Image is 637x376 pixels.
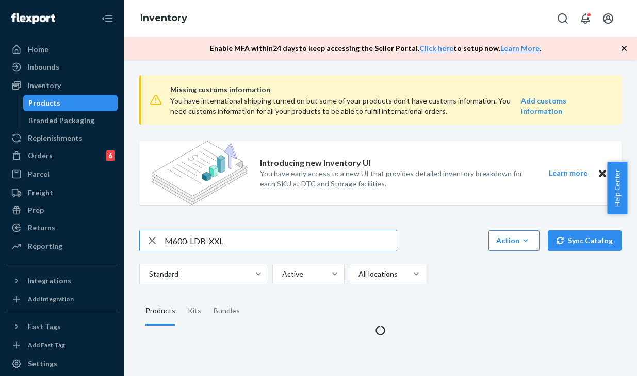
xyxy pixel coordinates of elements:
a: Add Integration [6,293,118,305]
div: Products [28,98,60,108]
input: Standard [148,269,149,279]
div: Add Fast Tag [28,340,65,349]
input: Active [281,269,282,279]
a: Reporting [6,238,118,254]
button: Help Center [607,162,627,214]
button: Learn more [542,167,594,180]
span: Missing customs information [170,83,609,96]
div: Freight [28,187,53,198]
a: Inventory [6,77,118,94]
img: Flexport logo [11,13,55,24]
a: Click here [419,44,453,53]
a: Add customs information [521,96,609,116]
a: Inventory [140,12,187,24]
a: Inbounds [6,59,118,75]
div: 6 [106,150,115,161]
div: Returns [28,223,55,233]
button: Close [596,167,609,180]
a: Settings [6,355,118,372]
div: Inventory [28,80,61,91]
a: Orders6 [6,147,118,164]
img: new-reports-banner-icon.82668bd98b6a51aee86340f2a7b77ae3.png [152,141,248,205]
div: Orders [28,150,53,161]
div: Products [145,297,175,326]
a: Replenishments [6,130,118,146]
div: Inbounds [28,62,59,72]
ol: breadcrumbs [132,4,195,33]
button: Close Navigation [97,8,118,29]
a: Freight [6,184,118,201]
div: Bundles [214,297,240,326]
input: Search inventory by name or sku [165,230,397,251]
button: Fast Tags [6,318,118,335]
a: Returns [6,219,118,236]
a: Prep [6,202,118,218]
div: Add Integration [28,295,74,303]
div: Kits [188,297,201,326]
a: Learn More [500,44,540,53]
a: Parcel [6,166,118,182]
div: Branded Packaging [28,115,94,126]
button: Open notifications [575,8,596,29]
a: Home [6,41,118,58]
a: Branded Packaging [23,112,118,129]
button: Open Search Box [552,8,573,29]
div: Prep [28,205,44,215]
button: Open account menu [598,8,618,29]
div: Replenishments [28,133,83,143]
div: Parcel [28,169,50,179]
button: Integrations [6,272,118,289]
p: You have early access to a new UI that provides detailed inventory breakdown for each SKU at DTC ... [260,168,530,189]
input: All locations [357,269,358,279]
div: Home [28,44,48,55]
div: You have international shipping turned on but some of your products don’t have customs informatio... [170,96,521,116]
div: Fast Tags [28,321,61,332]
a: Products [23,95,118,111]
button: Action [488,230,540,251]
strong: Add customs information [521,96,566,115]
div: Action [496,235,532,246]
div: Settings [28,358,57,369]
a: Add Fast Tag [6,339,118,351]
div: Integrations [28,276,71,286]
div: Reporting [28,241,62,251]
p: Introducing new Inventory UI [260,157,371,169]
p: Enable MFA within 24 days to keep accessing the Seller Portal. to setup now. . [210,43,541,54]
button: Sync Catalog [548,230,622,251]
